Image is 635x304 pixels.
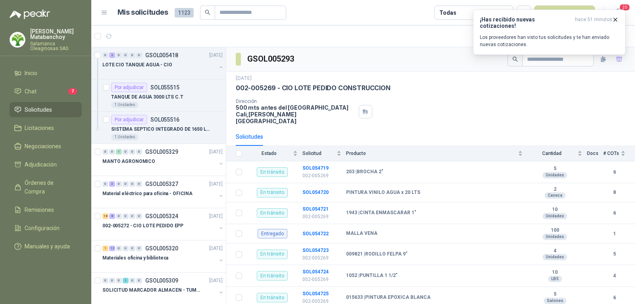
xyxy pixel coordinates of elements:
button: ¡Has recibido nuevas cotizaciones!hace 51 minutos Los proveedores han visto tus solicitudes y te ... [473,10,625,55]
div: 1 [102,246,108,251]
div: 1 Unidades [111,134,139,140]
div: Caneca [545,192,566,199]
a: Negociaciones [10,139,82,154]
span: Órdenes de Compra [25,178,74,196]
h3: GSOL005293 [247,53,295,65]
p: [DATE] [209,148,223,156]
div: Solicitudes [236,132,263,141]
span: Licitaciones [25,124,54,132]
div: 3 [109,181,115,187]
span: Solicitudes [25,105,52,114]
div: Todas [439,8,456,17]
div: 0 [123,246,129,251]
h1: Mis solicitudes [117,7,168,18]
a: SOL054723 [302,248,329,253]
div: LBS [548,276,562,282]
a: SOL054724 [302,269,329,275]
div: 1 [116,149,122,155]
b: 1943 | CINTA ENMASCARAR 1" [346,210,416,216]
p: [DATE] [209,277,223,285]
div: En tránsito [257,293,288,302]
b: 1052 | PUNTILLA 1 1/2" [346,273,398,279]
p: 002-005269 [302,276,341,283]
b: 5 [603,250,625,258]
div: 0 [116,246,122,251]
span: Adjudicación [25,160,57,169]
p: SOLICITUD MARCADOR ALMACEN - TUMACO [102,287,201,294]
span: search [205,10,210,15]
p: Dirección [236,99,356,104]
span: Chat [25,87,37,96]
div: 0 [136,181,142,187]
div: Unidades [543,254,567,260]
div: 0 [102,278,108,283]
p: 002-005269 [302,172,341,180]
button: Nueva solicitud [534,6,595,20]
div: Por adjudicar [111,83,147,92]
a: SOL054721 [302,206,329,212]
span: Solicitud [302,151,335,156]
div: 0 [129,52,135,58]
p: SOL055516 [150,117,179,122]
a: Manuales y ayuda [10,239,82,254]
div: 8 [109,213,115,219]
b: 009821 | RODILLO FELPA 9" [346,251,408,258]
p: Salamanca Oleaginosas SAS [30,41,82,51]
p: GSOL005329 [145,149,178,155]
div: 12 [109,246,115,251]
a: Adjudicación [10,157,82,172]
th: Docs [587,146,603,161]
a: Por adjudicarSOL055515TANQUE DE AGUA 3000 LTS C.T1 Unidades [91,79,226,112]
p: 002-005269 - CIO LOTE PEDIDO CONSTRUCCION [236,84,391,92]
span: Manuales y ayuda [25,242,70,251]
b: 2 [527,186,582,193]
a: 0 0 0 1 0 0 GSOL005309[DATE] SOLICITUD MARCADOR ALMACEN - TUMACO [102,276,224,301]
div: En tránsito [257,208,288,218]
a: 0 0 1 0 0 0 GSOL005329[DATE] MANTO AGRONOMICO [102,147,224,172]
p: GSOL005327 [145,181,178,187]
div: En tránsito [257,271,288,281]
a: SOL054725 [302,291,329,296]
div: 0 [136,52,142,58]
b: 100 [527,227,582,234]
p: [DATE] [209,52,223,59]
a: Remisiones [10,202,82,217]
p: Material eléctrico para oficina - OFICINA [102,190,192,198]
div: 0 [116,213,122,219]
span: # COTs [603,151,619,156]
b: 4 [527,248,582,254]
div: En tránsito [257,250,288,259]
div: Unidades [543,213,567,219]
p: 500 mts antes del [GEOGRAPHIC_DATA] Cali , [PERSON_NAME][GEOGRAPHIC_DATA] [236,104,356,124]
img: Company Logo [10,32,25,47]
p: [DATE] [209,213,223,220]
p: GSOL005320 [145,246,178,251]
b: 203 | BROCHA 2" [346,169,383,175]
a: Inicio [10,66,82,81]
p: GSOL005418 [145,52,178,58]
div: Unidades [543,234,567,240]
b: 5 [527,166,582,172]
span: hace 51 minutos [575,16,612,29]
div: 0 [116,181,122,187]
a: SOL054720 [302,190,329,195]
b: SOL054722 [302,231,329,236]
div: 0 [123,181,129,187]
b: 10 [527,207,582,213]
div: 0 [129,213,135,219]
div: 0 [109,278,115,283]
div: 0 [102,181,108,187]
p: TANQUE DE AGUA 3000 LTS C.T [111,93,183,101]
th: # COTs [603,146,635,161]
div: 0 [116,52,122,58]
p: Materiales oficina y biblioteca [102,254,168,262]
p: LOTE CIO TANQUE AGUA - CIO [102,61,172,69]
b: PINTURA VINILO AGUA x 20 LTS [346,190,420,196]
p: SOL055515 [150,85,179,90]
a: SOL054719 [302,165,329,171]
span: Remisiones [25,205,54,214]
